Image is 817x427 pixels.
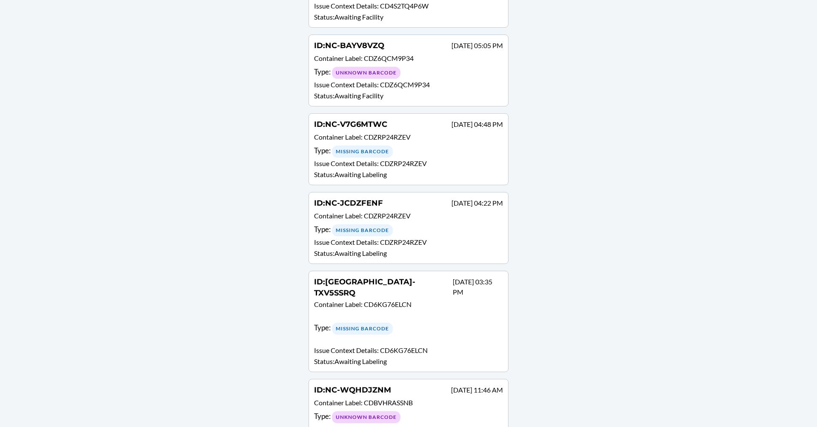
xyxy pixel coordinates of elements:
span: CDZRP24RZEV [380,238,427,246]
h4: ID : [314,119,387,130]
div: Type : [314,145,503,158]
p: Container Label : [314,299,503,321]
span: CD6KG76ELCN [364,300,411,308]
span: CDZ6QCM9P34 [364,54,414,62]
h4: ID : [314,276,453,298]
p: Issue Context Details : [314,237,503,247]
a: ID:NC-JCDZFENF[DATE] 04:22 PMContainer Label: CDZRP24RZEVType: Missing BarcodeIssue Context Detai... [309,192,508,264]
p: Status : Awaiting Facility [314,12,503,22]
h4: ID : [314,198,383,209]
div: Unknown Barcode [332,411,400,423]
div: Missing Barcode [332,224,393,236]
span: NC-V7G6MTWC [325,120,387,129]
p: Issue Context Details : [314,80,503,90]
p: [DATE] 04:48 PM [451,119,503,129]
div: Type : [314,224,503,236]
span: CDZRP24RZEV [380,159,427,167]
p: [DATE] 03:35 PM [453,277,503,297]
div: Type : [314,322,503,344]
div: Missing Barcode [332,323,393,335]
span: CDZRP24RZEV [364,133,411,141]
div: Type : [314,411,503,423]
p: Status : Awaiting Labeling [314,356,503,367]
span: CDZ6QCM9P34 [380,80,430,89]
p: Container Label : [314,398,503,410]
p: Container Label : [314,53,503,66]
p: Issue Context Details : [314,158,503,169]
span: CD6KG76ELCN [380,346,428,354]
div: Missing Barcode [332,146,393,158]
span: [GEOGRAPHIC_DATA]-TXV5SSRQ [314,277,415,298]
span: NC-JCDZFENF [325,198,383,208]
span: NC-WQHDJZNM [325,385,391,395]
p: Status : Awaiting Facility [314,91,503,101]
div: Unknown Barcode [332,67,400,79]
a: ID:[GEOGRAPHIC_DATA]-TXV5SSRQ[DATE] 03:35 PMContainer Label: CD6KG76ELCNType: Missing BarcodeIssu... [309,271,508,372]
p: [DATE] 05:05 PM [451,40,503,51]
p: Container Label : [314,211,503,223]
span: CDBVHRASSNB [364,398,413,407]
a: ID:NC-V7G6MTWC[DATE] 04:48 PMContainer Label: CDZRP24RZEVType: Missing BarcodeIssue Context Detai... [309,113,508,185]
h4: ID : [314,384,391,395]
p: Issue Context Details : [314,345,503,355]
p: [DATE] 04:22 PM [451,198,503,208]
p: Status : Awaiting Labeling [314,248,503,258]
div: Type : [314,66,503,79]
a: ID:NC-BAYV8VZQ[DATE] 05:05 PMContainer Label: CDZ6QCM9P34Type: Unknown BarcodeIssue Context Detai... [309,34,508,106]
p: Status : Awaiting Labeling [314,169,503,180]
p: Issue Context Details : [314,1,503,11]
span: CDZRP24RZEV [364,212,411,220]
span: NC-BAYV8VZQ [325,41,384,50]
h4: ID : [314,40,384,51]
p: [DATE] 11:46 AM [451,385,503,395]
span: CD4S2TQ4P6W [380,2,428,10]
p: Container Label : [314,132,503,144]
